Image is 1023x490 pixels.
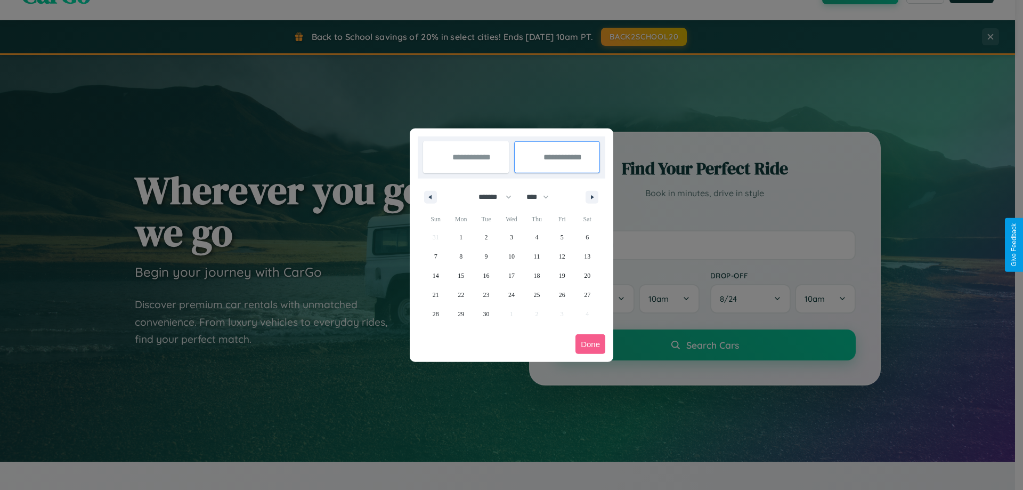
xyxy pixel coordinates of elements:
[561,228,564,247] span: 5
[524,285,549,304] button: 25
[575,247,600,266] button: 13
[474,247,499,266] button: 9
[458,285,464,304] span: 22
[423,266,448,285] button: 14
[508,285,515,304] span: 24
[559,266,565,285] span: 19
[549,285,574,304] button: 26
[483,285,490,304] span: 23
[474,304,499,324] button: 30
[524,266,549,285] button: 18
[474,211,499,228] span: Tue
[423,285,448,304] button: 21
[510,228,513,247] span: 3
[575,266,600,285] button: 20
[423,211,448,228] span: Sun
[584,266,590,285] span: 20
[499,228,524,247] button: 3
[423,247,448,266] button: 7
[549,228,574,247] button: 5
[448,266,473,285] button: 15
[433,304,439,324] span: 28
[448,211,473,228] span: Mon
[1010,223,1018,267] div: Give Feedback
[586,228,589,247] span: 6
[459,247,462,266] span: 8
[549,247,574,266] button: 12
[575,285,600,304] button: 27
[485,247,488,266] span: 9
[458,266,464,285] span: 15
[483,266,490,285] span: 16
[559,247,565,266] span: 12
[575,334,605,354] button: Done
[448,247,473,266] button: 8
[524,228,549,247] button: 4
[508,266,515,285] span: 17
[534,247,540,266] span: 11
[535,228,538,247] span: 4
[575,228,600,247] button: 6
[423,304,448,324] button: 28
[533,266,540,285] span: 18
[474,228,499,247] button: 2
[575,211,600,228] span: Sat
[474,285,499,304] button: 23
[508,247,515,266] span: 10
[584,247,590,266] span: 13
[584,285,590,304] span: 27
[499,211,524,228] span: Wed
[448,228,473,247] button: 1
[458,304,464,324] span: 29
[549,211,574,228] span: Fri
[499,247,524,266] button: 10
[549,266,574,285] button: 19
[524,211,549,228] span: Thu
[499,266,524,285] button: 17
[559,285,565,304] span: 26
[433,285,439,304] span: 21
[533,285,540,304] span: 25
[459,228,462,247] span: 1
[499,285,524,304] button: 24
[485,228,488,247] span: 2
[434,247,437,266] span: 7
[448,304,473,324] button: 29
[483,304,490,324] span: 30
[474,266,499,285] button: 16
[524,247,549,266] button: 11
[433,266,439,285] span: 14
[448,285,473,304] button: 22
